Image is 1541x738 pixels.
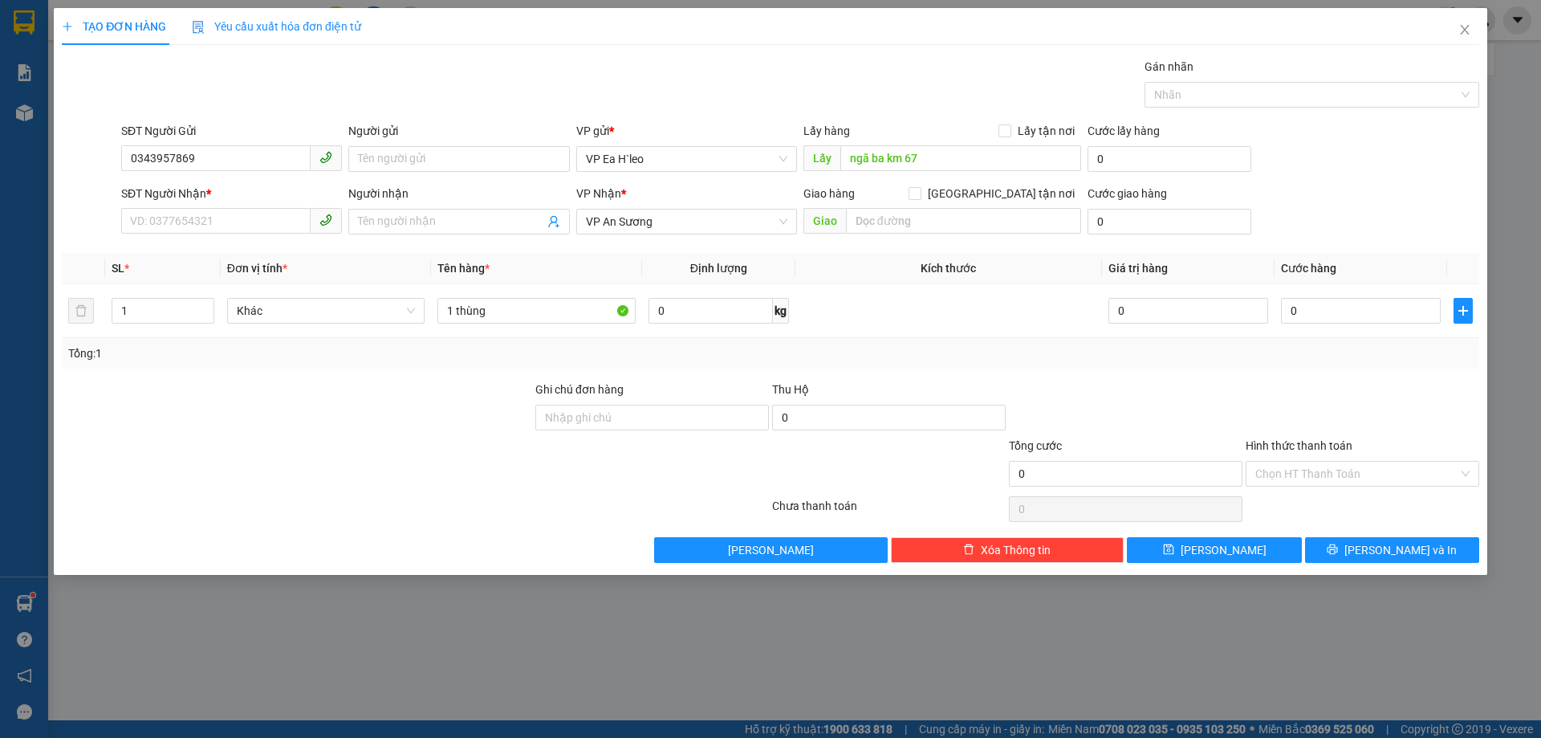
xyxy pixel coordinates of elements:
[803,187,855,200] span: Giao hàng
[772,383,809,396] span: Thu Hộ
[1327,544,1338,557] span: printer
[1442,8,1487,53] button: Close
[192,21,205,34] img: icon
[62,20,166,33] span: TẠO ĐƠN HÀNG
[1088,209,1251,234] input: Cước giao hàng
[68,298,94,324] button: delete
[62,21,73,32] span: plus
[803,124,850,137] span: Lấy hàng
[773,298,789,324] span: kg
[1108,298,1268,324] input: 0
[803,208,846,234] span: Giao
[1011,122,1081,140] span: Lấy tận nơi
[1458,23,1471,36] span: close
[319,151,332,164] span: phone
[348,122,569,140] div: Người gửi
[1127,537,1301,563] button: save[PERSON_NAME]
[1145,60,1193,73] label: Gán nhãn
[192,20,361,33] span: Yêu cầu xuất hóa đơn điện tử
[535,405,769,430] input: Ghi chú đơn hàng
[576,122,797,140] div: VP gửi
[1281,262,1336,275] span: Cước hàng
[348,185,569,202] div: Người nhận
[319,214,332,226] span: phone
[1088,187,1167,200] label: Cước giao hàng
[921,262,976,275] span: Kích thước
[121,122,342,140] div: SĐT Người Gửi
[112,262,124,275] span: SL
[1344,541,1457,559] span: [PERSON_NAME] và In
[963,544,974,557] span: delete
[1246,439,1352,452] label: Hình thức thanh toán
[770,497,1007,525] div: Chưa thanh toán
[846,208,1081,234] input: Dọc đường
[1305,537,1479,563] button: printer[PERSON_NAME] và In
[547,215,560,228] span: user-add
[1108,262,1168,275] span: Giá trị hàng
[1009,439,1062,452] span: Tổng cước
[437,298,636,324] input: VD: Bàn, Ghế
[576,187,621,200] span: VP Nhận
[654,537,888,563] button: [PERSON_NAME]
[535,383,624,396] label: Ghi chú đơn hàng
[891,537,1124,563] button: deleteXóa Thông tin
[690,262,747,275] span: Định lượng
[121,185,342,202] div: SĐT Người Nhận
[840,145,1081,171] input: Dọc đường
[921,185,1081,202] span: [GEOGRAPHIC_DATA] tận nơi
[1088,124,1160,137] label: Cước lấy hàng
[227,262,287,275] span: Đơn vị tính
[1454,304,1472,317] span: plus
[1163,544,1174,557] span: save
[437,262,490,275] span: Tên hàng
[68,345,595,362] div: Tổng: 1
[981,541,1051,559] span: Xóa Thông tin
[586,147,787,171] span: VP Ea H`leo
[1088,146,1251,172] input: Cước lấy hàng
[1454,298,1473,324] button: plus
[586,210,787,234] span: VP An Sương
[237,299,416,323] span: Khác
[803,145,840,171] span: Lấy
[1181,541,1267,559] span: [PERSON_NAME]
[728,541,814,559] span: [PERSON_NAME]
